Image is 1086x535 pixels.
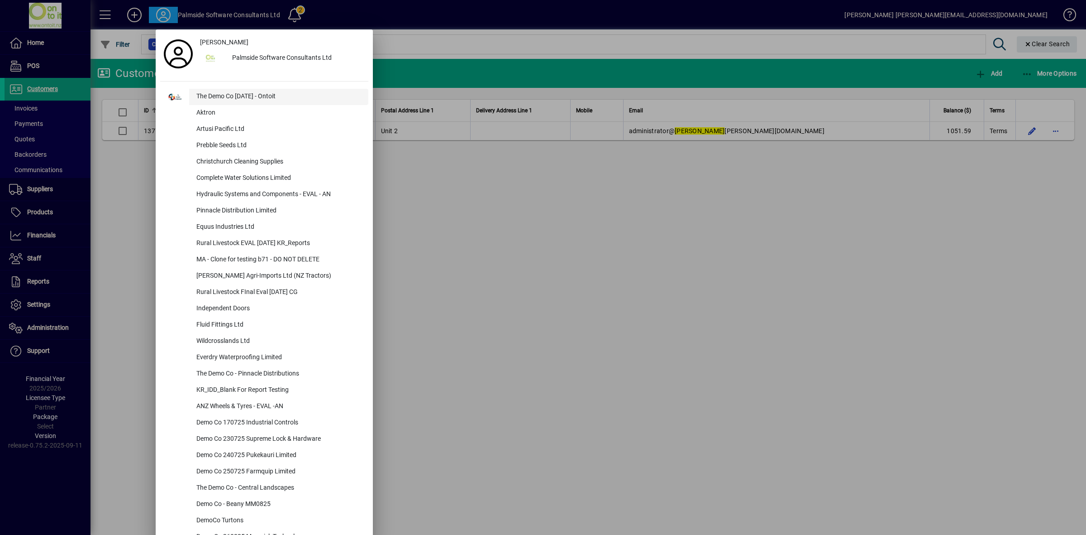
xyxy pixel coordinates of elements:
button: Demo Co - Beany MM0825 [160,496,368,513]
button: Prebble Seeds Ltd [160,138,368,154]
button: [PERSON_NAME] Agri-Imports Ltd (NZ Tractors) [160,268,368,284]
button: KR_IDD_Blank For Report Testing [160,382,368,399]
div: Everdry Waterproofing Limited [189,350,368,366]
button: Christchurch Cleaning Supplies [160,154,368,170]
a: Profile [160,46,196,62]
div: DemoCo Turtons [189,513,368,529]
button: Palmside Software Consultants Ltd [196,50,368,67]
div: Demo Co 230725 Supreme Lock & Hardware [189,431,368,448]
button: Wildcrosslands Ltd [160,333,368,350]
button: MA - Clone for testing b71 - DO NOT DELETE [160,252,368,268]
div: Aktron [189,105,368,121]
div: Demo Co 250725 Farmquip Limited [189,464,368,480]
div: Artusi Pacific Ltd [189,121,368,138]
div: The Demo Co [DATE] - Ontoit [189,89,368,105]
div: Demo Co 170725 Industrial Controls [189,415,368,431]
div: Fluid Fittings Ltd [189,317,368,333]
div: Pinnacle Distribution Limited [189,203,368,219]
div: Palmside Software Consultants Ltd [225,50,368,67]
button: Pinnacle Distribution Limited [160,203,368,219]
button: Rural Livestock FInal Eval [DATE] CG [160,284,368,301]
button: Fluid Fittings Ltd [160,317,368,333]
button: The Demo Co [DATE] - Ontoit [160,89,368,105]
button: Everdry Waterproofing Limited [160,350,368,366]
div: [PERSON_NAME] Agri-Imports Ltd (NZ Tractors) [189,268,368,284]
div: The Demo Co - Pinnacle Distributions [189,366,368,382]
button: Complete Water Solutions Limited [160,170,368,187]
button: The Demo Co - Pinnacle Distributions [160,366,368,382]
button: Hydraulic Systems and Components - EVAL - AN [160,187,368,203]
button: Equus Industries Ltd [160,219,368,236]
button: Rural Livestock EVAL [DATE] KR_Reports [160,236,368,252]
button: Demo Co 240725 Pukekauri Limited [160,448,368,464]
div: Rural Livestock FInal Eval [DATE] CG [189,284,368,301]
div: Wildcrosslands Ltd [189,333,368,350]
button: DemoCo Turtons [160,513,368,529]
div: ANZ Wheels & Tyres - EVAL -AN [189,399,368,415]
button: The Demo Co - Central Landscapes [160,480,368,496]
div: Complete Water Solutions Limited [189,170,368,187]
div: Rural Livestock EVAL [DATE] KR_Reports [189,236,368,252]
span: [PERSON_NAME] [200,38,248,47]
button: Demo Co 170725 Industrial Controls [160,415,368,431]
div: Demo Co - Beany MM0825 [189,496,368,513]
button: ANZ Wheels & Tyres - EVAL -AN [160,399,368,415]
div: Hydraulic Systems and Components - EVAL - AN [189,187,368,203]
button: Artusi Pacific Ltd [160,121,368,138]
button: Demo Co 250725 Farmquip Limited [160,464,368,480]
button: Independent Doors [160,301,368,317]
div: MA - Clone for testing b71 - DO NOT DELETE [189,252,368,268]
div: The Demo Co - Central Landscapes [189,480,368,496]
div: Christchurch Cleaning Supplies [189,154,368,170]
div: Demo Co 240725 Pukekauri Limited [189,448,368,464]
div: Equus Industries Ltd [189,219,368,236]
button: Aktron [160,105,368,121]
a: [PERSON_NAME] [196,34,368,50]
div: Prebble Seeds Ltd [189,138,368,154]
div: Independent Doors [189,301,368,317]
div: KR_IDD_Blank For Report Testing [189,382,368,399]
button: Demo Co 230725 Supreme Lock & Hardware [160,431,368,448]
